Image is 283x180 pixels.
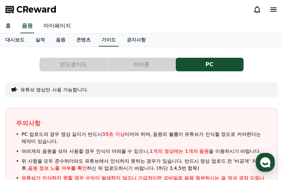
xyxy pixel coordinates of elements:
[30,34,50,47] a: 실적
[150,148,209,154] span: 1개의 영상에는 1개의 음원
[28,165,87,171] span: 음원 정보 노출 여부를 확인
[176,58,243,71] button: PC
[38,19,76,33] a: 마이페이지
[5,4,57,15] a: CReward
[121,34,151,47] a: 공지사항
[20,19,34,33] a: 음원
[40,58,107,71] button: 안드로이드
[71,34,96,47] a: 콘텐츠
[16,119,267,128] p: 주의사항
[99,34,119,47] a: 가이드
[21,158,267,172] span: 위 사항을 모두 준수하더라도 유튜브에서 인식하지 못하는 경우가 있습니다. 반드시 영상 업로드 전 '비공개' 처리 후, 하신 뒤 업로드하시기 바랍니다. (하단 3,4,5번 항목)
[16,4,57,15] span: CReward
[21,131,267,145] span: PC 업로드의 경우 영상 길이가 반드시 이어야 하며, 음원의 볼륨이 유튜브가 인식할 정도로 커야한다는 제약이 있습니다.
[108,58,175,71] button: 아이폰
[20,86,89,93] button: 유튜브 영상만 사용 가능합니다.
[21,148,261,155] span: 여러개의 음원을 섞어 사용할 경우 인식이 어려울 수 있으니, 을 이용하시기 바랍니다.
[50,34,71,47] a: 음원
[102,131,125,137] span: 35초 이상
